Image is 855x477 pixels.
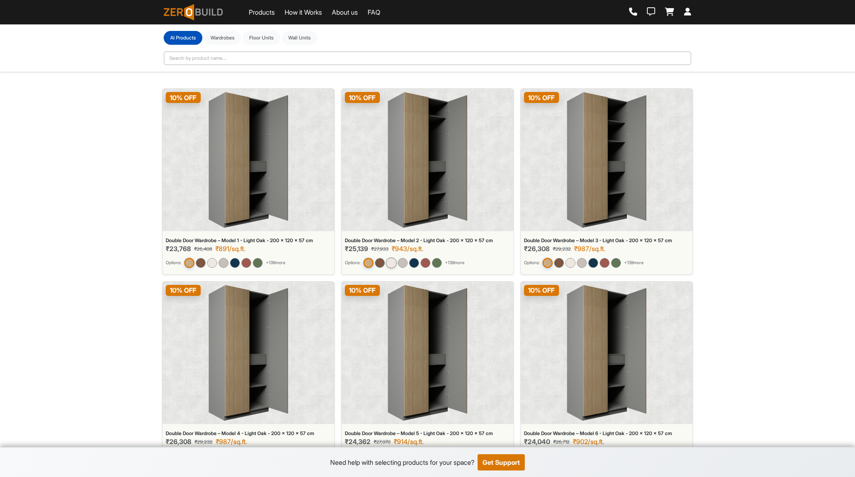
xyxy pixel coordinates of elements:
[574,245,605,253] div: ₹987/sq.ft.
[345,92,380,103] span: 10 % OFF
[388,92,467,228] img: Double Door Wardrobe – Model 2 - Light Oak - 200 x 120 x 57 cm
[230,258,240,268] img: Double Door Wardrobe – Model 1 - Graphite Blue - 200 x 120 x 57 cm
[588,258,598,268] img: Double Door Wardrobe – Model 3 - Graphite Blue - 200 x 120 x 57 cm
[553,245,571,253] span: ₹29,232
[166,285,201,296] span: 10 % OFF
[166,431,331,436] div: Double Door Wardrobe – Model 4 - Light Oak - 200 x 120 x 57 cm
[386,257,397,268] img: Double Door Wardrobe – Model 2 - Ivory Cream - 200 x 120 x 57 cm
[398,258,408,268] img: Double Door Wardrobe – Model 2 - Sandstone - 200 x 120 x 57 cm
[368,7,380,17] a: FAQ
[341,281,514,468] a: Double Door Wardrobe – Model 5 - Light Oak - 200 x 120 x 57 cm10% OFFDouble Door Wardrobe – Model...
[409,258,419,268] img: Double Door Wardrobe – Model 2 - Graphite Blue - 200 x 120 x 57 cm
[207,258,217,268] img: Double Door Wardrobe – Model 1 - Ivory Cream - 200 x 120 x 57 cm
[164,31,202,45] button: Al Products
[184,258,194,268] img: Double Door Wardrobe – Model 1 - Light Oak - 200 x 120 x 57 cm
[524,92,559,103] span: 10 % OFF
[524,285,559,296] span: 10 % OFF
[219,258,228,268] img: Double Door Wardrobe – Model 1 - Sandstone - 200 x 120 x 57 cm
[566,258,575,268] img: Double Door Wardrobe – Model 3 - Ivory Cream - 200 x 120 x 57 cm
[330,457,474,467] div: Need help with selecting products for your space?
[371,245,388,253] span: ₹27,933
[332,7,358,17] a: About us
[166,238,331,243] div: Double Door Wardrobe – Model 1 - Light Oak - 200 x 120 x 57 cm
[553,438,570,446] span: ₹26,712
[345,431,510,436] div: Double Door Wardrobe – Model 5 - Light Oak - 200 x 120 x 57 cm
[215,245,246,253] div: ₹891/sq.ft.
[611,258,621,268] img: Double Door Wardrobe – Model 3 - English Green - 200 x 120 x 57 cm
[166,92,201,103] span: 10 % OFF
[554,258,564,268] img: Double Door Wardrobe – Model 3 - Walnut Brown - 200 x 120 x 57 cm
[204,31,241,45] button: Wardrobes
[216,438,247,446] div: ₹987/sq.ft.
[363,258,373,268] img: Double Door Wardrobe – Model 2 - Light Oak - 200 x 120 x 57 cm
[573,438,604,446] div: ₹902/sq.ft.
[208,92,288,228] img: Double Door Wardrobe – Model 1 - Light Oak - 200 x 120 x 57 cm
[478,454,525,470] button: Get Support
[624,260,644,266] span: + 139 more
[241,258,251,268] img: Double Door Wardrobe – Model 1 - Earth Brown - 200 x 120 x 57 cm
[249,7,275,17] a: Products
[577,258,587,268] img: Double Door Wardrobe – Model 3 - Sandstone - 200 x 120 x 57 cm
[253,258,263,268] img: Double Door Wardrobe – Model 1 - English Green - 200 x 120 x 57 cm
[345,260,360,266] small: Options:
[162,88,335,275] a: Double Door Wardrobe – Model 1 - Light Oak - 200 x 120 x 57 cm10% OFFDouble Door Wardrobe – Model...
[567,285,647,421] img: Double Door Wardrobe – Model 6 - Light Oak - 200 x 120 x 57 cm
[600,258,609,268] img: Double Door Wardrobe – Model 3 - Earth Brown - 200 x 120 x 57 cm
[282,31,317,45] button: Wall Units
[524,238,689,243] div: Double Door Wardrobe – Model 3 - Light Oak - 200 x 120 x 57 cm
[388,285,467,421] img: Double Door Wardrobe – Model 5 - Light Oak - 200 x 120 x 57 cm
[520,88,693,275] a: Double Door Wardrobe – Model 3 - Light Oak - 200 x 120 x 57 cm10% OFFDouble Door Wardrobe – Model...
[445,260,465,266] span: + 139 more
[394,438,424,446] div: ₹914/sq.ft.
[208,285,288,421] img: Double Door Wardrobe – Model 4 - Light Oak - 200 x 120 x 57 cm
[166,260,181,266] small: Options:
[345,438,370,446] span: ₹24,362
[524,260,539,266] small: Options:
[421,258,430,268] img: Double Door Wardrobe – Model 2 - Earth Brown - 200 x 120 x 57 cm
[684,8,691,17] a: Login
[345,285,380,296] span: 10 % OFF
[266,260,285,266] span: + 139 more
[162,281,335,468] a: Double Door Wardrobe – Model 4 - Light Oak - 200 x 120 x 57 cm10% OFFDouble Door Wardrobe – Model...
[375,258,385,268] img: Double Door Wardrobe – Model 2 - Walnut Brown - 200 x 120 x 57 cm
[345,238,510,243] div: Double Door Wardrobe – Model 2 - Light Oak - 200 x 120 x 57 cm
[524,431,689,436] div: Double Door Wardrobe – Model 6 - Light Oak - 200 x 120 x 57 cm
[392,245,423,253] div: ₹943/sq.ft.
[164,51,691,65] input: Search by product name...
[567,92,647,228] img: Double Door Wardrobe – Model 3 - Light Oak - 200 x 120 x 57 cm
[196,258,206,268] img: Double Door Wardrobe – Model 1 - Walnut Brown - 200 x 120 x 57 cm
[195,438,213,446] span: ₹29,232
[542,258,552,268] img: Double Door Wardrobe – Model 3 - Light Oak - 200 x 120 x 57 cm
[432,258,442,268] img: Double Door Wardrobe – Model 2 - English Green - 200 x 120 x 57 cm
[520,281,693,468] a: Double Door Wardrobe – Model 6 - Light Oak - 200 x 120 x 57 cm10% OFFDouble Door Wardrobe – Model...
[166,438,191,446] span: ₹26,308
[345,245,368,253] span: ₹25,139
[164,4,223,20] img: ZeroBuild logo
[374,438,390,446] span: ₹27,070
[341,88,514,275] a: Double Door Wardrobe – Model 2 - Light Oak - 200 x 120 x 57 cm10% OFFDouble Door Wardrobe – Model...
[194,245,212,253] span: ₹26,408
[166,245,191,253] span: ₹23,768
[243,31,280,45] button: Floor Units
[524,245,550,253] span: ₹26,308
[285,7,322,17] a: How it Works
[524,438,550,446] span: ₹24,040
